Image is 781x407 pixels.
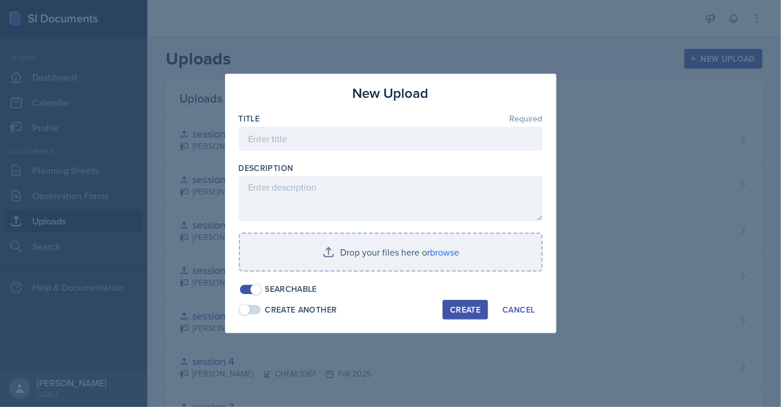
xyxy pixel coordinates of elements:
div: Create Another [265,304,337,316]
button: Create [443,300,488,319]
span: Required [510,115,543,123]
label: Title [239,113,260,124]
div: Searchable [265,283,318,295]
button: Cancel [495,300,542,319]
label: Description [239,162,294,174]
h3: New Upload [353,83,429,104]
div: Cancel [502,305,535,314]
input: Enter title [239,127,543,151]
div: Create [450,305,481,314]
